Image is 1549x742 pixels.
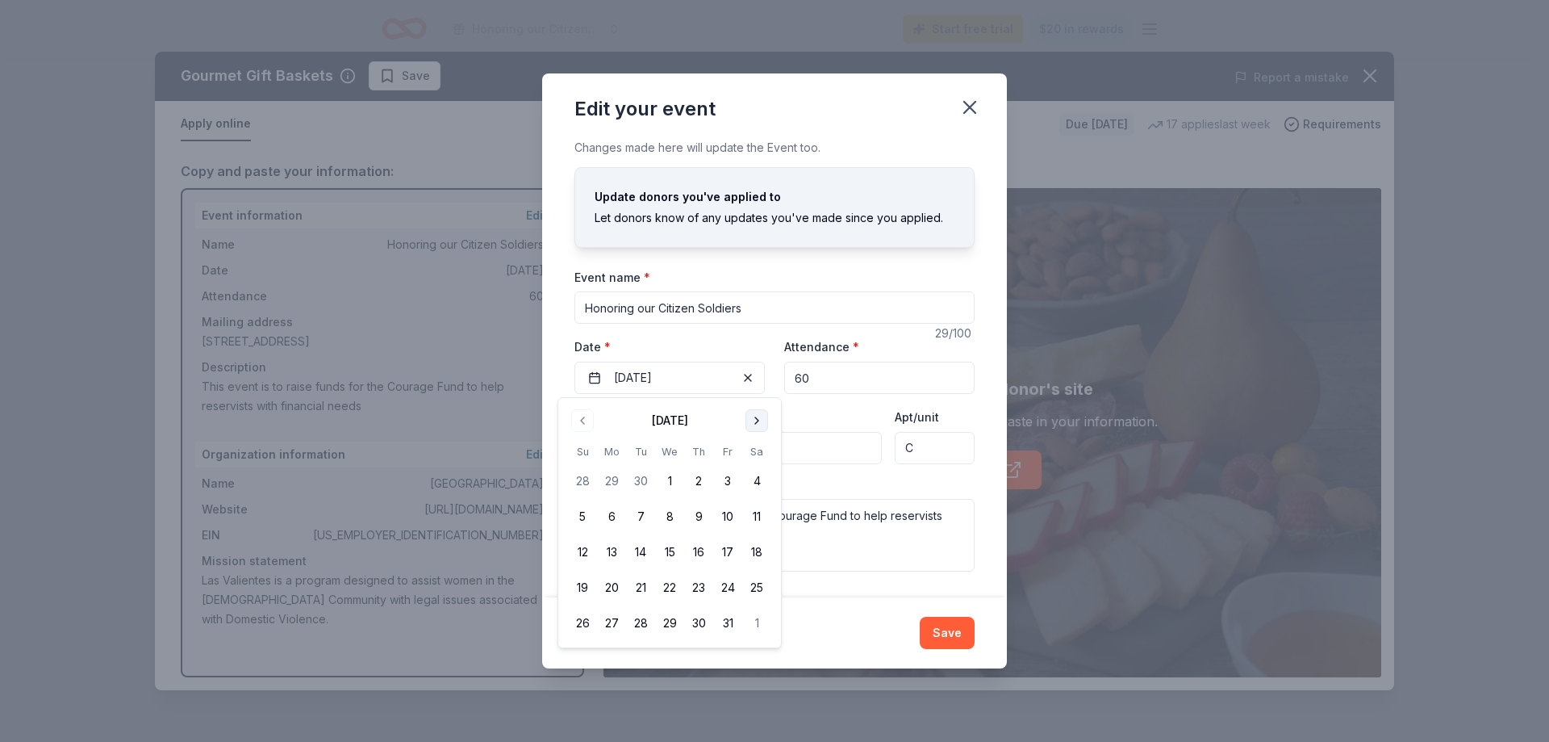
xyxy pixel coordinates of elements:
button: 7 [626,502,655,531]
button: 6 [597,502,626,531]
button: 31 [713,609,742,638]
button: 10 [713,502,742,531]
input: # [895,432,975,464]
button: [DATE] [574,362,765,394]
button: 26 [568,609,597,638]
button: Go to next month [745,409,768,432]
th: Monday [597,443,626,460]
button: 16 [684,538,713,567]
button: Go to previous month [571,409,594,432]
button: 29 [655,609,684,638]
button: 23 [684,573,713,602]
button: 29 [597,467,626,496]
label: Attendance [784,339,859,355]
label: Apt/unit [895,409,939,425]
button: 25 [742,573,771,602]
button: 18 [742,538,771,567]
button: 5 [568,502,597,531]
th: Thursday [684,443,713,460]
button: 28 [626,609,655,638]
th: Friday [713,443,742,460]
div: Changes made here will update the Event too. [574,138,975,157]
button: 3 [713,467,742,496]
button: 13 [597,538,626,567]
button: 4 [742,467,771,496]
button: 9 [684,502,713,531]
button: 2 [684,467,713,496]
th: Wednesday [655,443,684,460]
button: 24 [713,573,742,602]
button: 30 [626,467,655,496]
button: 1 [742,609,771,638]
button: 22 [655,573,684,602]
input: 20 [784,362,975,394]
th: Sunday [568,443,597,460]
th: Tuesday [626,443,655,460]
button: 19 [568,573,597,602]
div: Update donors you've applied to [595,187,954,207]
button: 17 [713,538,742,567]
button: 20 [597,573,626,602]
button: 14 [626,538,655,567]
div: Edit your event [574,96,716,122]
button: Save [920,617,975,649]
input: Spring Fundraiser [574,291,975,324]
div: 29 /100 [935,324,975,343]
label: Date [574,339,765,355]
button: 27 [597,609,626,638]
div: [DATE] [652,411,688,430]
button: 12 [568,538,597,567]
button: 30 [684,609,713,638]
div: Let donors know of any updates you've made since you applied. [595,208,954,228]
button: 8 [655,502,684,531]
th: Saturday [742,443,771,460]
button: 21 [626,573,655,602]
button: 15 [655,538,684,567]
button: 11 [742,502,771,531]
button: 28 [568,467,597,496]
label: Event name [574,270,650,286]
button: 1 [655,467,684,496]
